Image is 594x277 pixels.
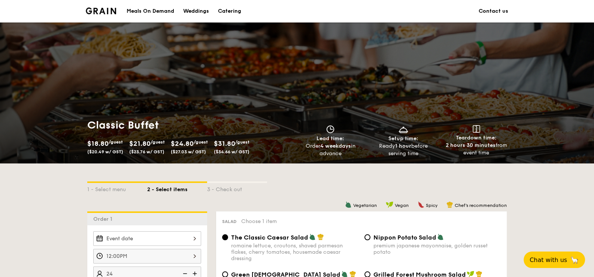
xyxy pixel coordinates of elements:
div: 3 - Check out [207,183,267,193]
img: Grain [86,7,116,14]
span: /guest [235,139,249,145]
img: icon-clock.2db775ea.svg [325,125,336,133]
span: /guest [194,139,208,145]
img: icon-vegan.f8ff3823.svg [386,201,393,208]
span: Vegan [395,203,409,208]
span: $31.80 [214,139,235,148]
span: Order 1 [93,216,115,222]
span: Salad [222,219,237,224]
img: icon-spicy.37a8142b.svg [418,201,424,208]
img: icon-teardown.65201eee.svg [473,125,480,133]
h1: Classic Buffet [87,118,294,132]
button: Chat with us🦙 [524,252,585,268]
span: Vegetarian [353,203,377,208]
img: icon-vegetarian.fe4039eb.svg [437,234,444,240]
input: Event date [93,231,201,246]
span: $24.80 [171,139,194,148]
span: The Classic Caesar Salad [231,234,308,241]
img: icon-vegetarian.fe4039eb.svg [309,234,316,240]
span: ($34.66 w/ GST) [214,149,249,154]
span: Chef's recommendation [455,203,507,208]
div: from event time [443,142,510,157]
img: icon-dish.430c3a2e.svg [398,125,409,133]
input: Nippon Potato Saladpremium japanese mayonnaise, golden russet potato [364,234,370,240]
span: Setup time: [388,135,418,142]
span: Teardown time: [456,135,497,141]
span: /guest [109,139,123,145]
div: romaine lettuce, croutons, shaved parmesan flakes, cherry tomatoes, housemade caesar dressing [231,243,358,262]
span: Nippon Potato Salad [373,234,436,241]
span: /guest [151,139,165,145]
span: ($27.03 w/ GST) [171,149,206,154]
input: The Classic Caesar Saladromaine lettuce, croutons, shaved parmesan flakes, cherry tomatoes, house... [222,234,228,240]
strong: 1 hour [395,143,411,149]
span: 🦙 [570,256,579,264]
span: $18.80 [87,139,109,148]
span: Chat with us [530,256,567,264]
div: Ready before serving time [370,142,437,157]
span: Spicy [426,203,437,208]
img: icon-chef-hat.a58ddaea.svg [446,201,453,208]
span: ($20.49 w/ GST) [87,149,123,154]
img: icon-vegetarian.fe4039eb.svg [345,201,352,208]
span: Lead time: [316,135,344,142]
div: premium japanese mayonnaise, golden russet potato [373,243,501,255]
div: 1 - Select menu [87,183,147,193]
a: Logotype [86,7,116,14]
div: 2 - Select items [147,183,207,193]
img: icon-chef-hat.a58ddaea.svg [317,234,324,240]
strong: 2 hours 30 minutes [446,142,495,148]
div: Order in advance [297,142,364,157]
span: Choose 1 item [241,218,277,225]
span: ($23.76 w/ GST) [129,149,164,154]
input: Event time [93,249,201,264]
span: $21.80 [129,139,151,148]
strong: 4 weekdays [320,143,351,149]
